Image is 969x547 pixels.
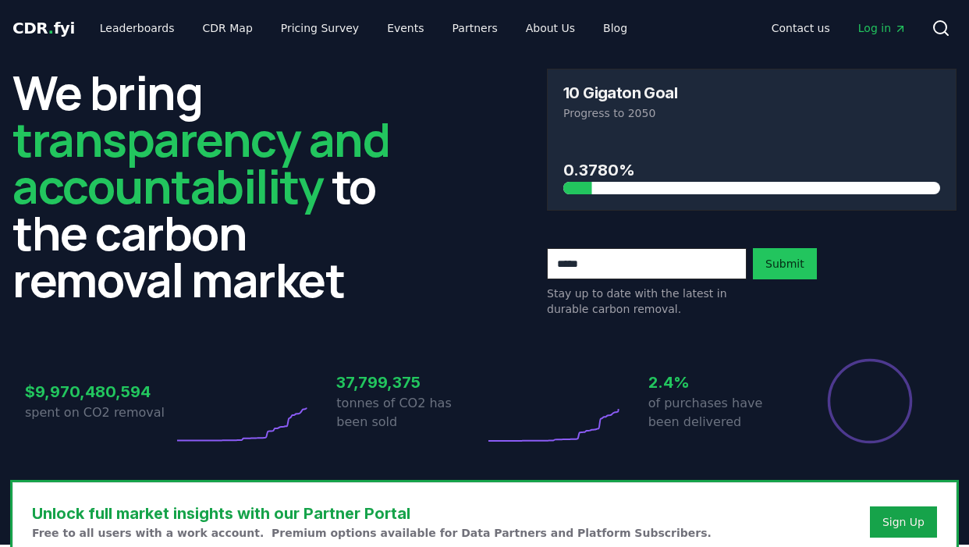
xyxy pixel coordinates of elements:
a: Log in [846,14,919,42]
h3: 37,799,375 [336,371,484,394]
nav: Main [759,14,919,42]
h3: Unlock full market insights with our Partner Portal [32,502,712,525]
a: CDR Map [190,14,265,42]
a: About Us [513,14,587,42]
p: tonnes of CO2 has been sold [336,394,484,432]
a: Blog [591,14,640,42]
a: Events [374,14,436,42]
p: Free to all users with a work account. Premium options available for Data Partners and Platform S... [32,525,712,541]
span: Log in [858,20,907,36]
h3: 0.3780% [563,158,940,182]
p: Stay up to date with the latest in durable carbon removal. [547,286,747,317]
a: Pricing Survey [268,14,371,42]
h2: We bring to the carbon removal market [12,69,422,303]
nav: Main [87,14,640,42]
span: transparency and accountability [12,107,389,218]
h3: $9,970,480,594 [25,380,173,403]
a: CDR.fyi [12,17,75,39]
a: Leaderboards [87,14,187,42]
a: Contact us [759,14,843,42]
a: Sign Up [882,514,925,530]
p: Progress to 2050 [563,105,940,121]
button: Sign Up [870,506,937,538]
a: Partners [440,14,510,42]
span: . [48,19,54,37]
h3: 10 Gigaton Goal [563,85,677,101]
h3: 2.4% [648,371,797,394]
button: Submit [753,248,817,279]
span: CDR fyi [12,19,75,37]
p: spent on CO2 removal [25,403,173,422]
p: of purchases have been delivered [648,394,797,432]
div: Percentage of sales delivered [826,357,914,445]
